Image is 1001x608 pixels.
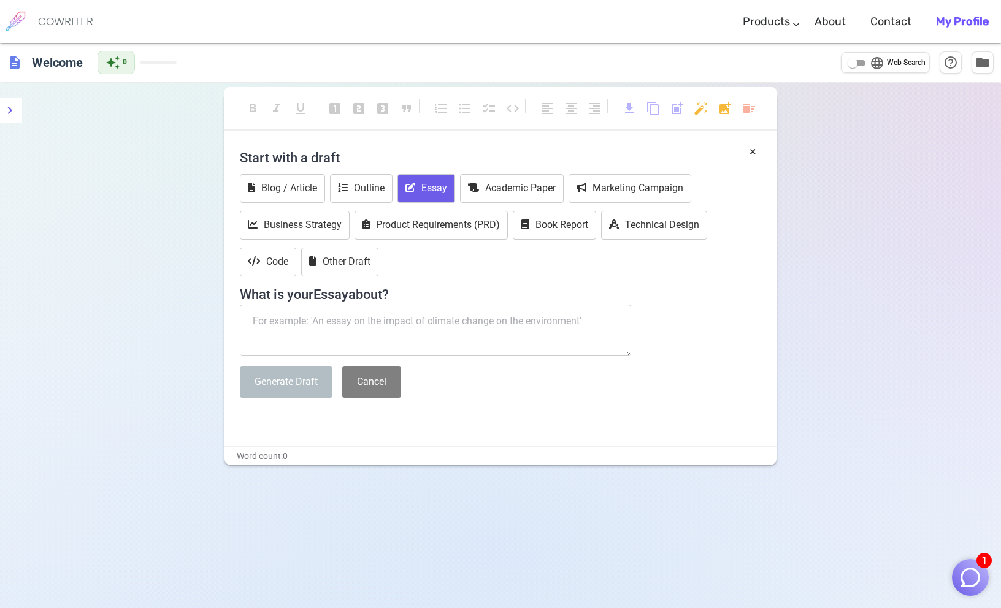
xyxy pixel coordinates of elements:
span: content_copy [646,101,661,116]
button: Cancel [342,366,401,398]
span: auto_awesome [105,55,120,70]
button: Code [240,248,296,276]
button: Outline [330,174,393,203]
span: add_photo_alternate [718,101,732,116]
button: Other Draft [301,248,378,276]
button: Academic Paper [460,174,564,203]
button: Help & Shortcuts [940,51,962,74]
span: language [870,56,884,70]
span: post_add [670,101,685,116]
button: Blog / Article [240,174,325,203]
span: description [7,55,22,70]
button: Book Report [513,211,596,240]
img: Close chat [959,566,982,589]
button: Marketing Campaign [569,174,691,203]
span: help_outline [943,55,958,70]
span: looks_two [351,101,366,116]
span: format_quote [399,101,414,116]
span: format_underlined [293,101,308,116]
span: folder [975,55,990,70]
button: Generate Draft [240,366,332,398]
button: 1 [952,559,989,596]
button: × [750,143,756,161]
span: format_bold [245,101,260,116]
span: looks_3 [375,101,390,116]
a: Products [743,4,790,40]
a: Contact [870,4,911,40]
span: Web Search [887,57,926,69]
a: My Profile [936,4,989,40]
div: Word count: 0 [224,447,777,465]
span: format_align_left [540,101,554,116]
span: auto_fix_high [694,101,708,116]
span: 1 [976,553,992,568]
button: Business Strategy [240,211,350,240]
span: format_italic [269,101,284,116]
span: download [622,101,637,116]
h4: What is your Essay about? [240,279,761,303]
button: Product Requirements (PRD) [355,211,508,240]
h6: Click to edit title [27,50,88,75]
button: Essay [397,174,455,203]
span: checklist [481,101,496,116]
span: format_align_right [588,101,602,116]
button: Technical Design [601,211,707,240]
span: looks_one [328,101,342,116]
span: format_align_center [564,101,578,116]
h6: COWRITER [38,16,93,27]
button: Manage Documents [972,51,994,74]
h4: Start with a draft [240,143,761,172]
span: format_list_bulleted [458,101,472,116]
span: delete_sweep [742,101,756,116]
span: code [505,101,520,116]
a: About [815,4,846,40]
b: My Profile [936,15,989,28]
span: format_list_numbered [434,101,448,116]
span: 0 [123,56,127,69]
